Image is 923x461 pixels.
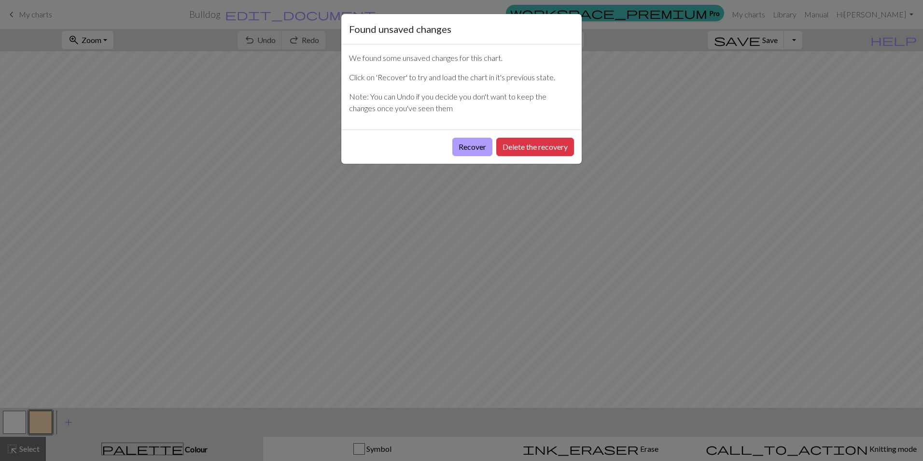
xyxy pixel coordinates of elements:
[349,91,574,114] p: Note: You can Undo if you decide you don't want to keep the changes once you've seen them
[452,138,492,156] button: Recover
[349,72,574,83] p: Click on 'Recover' to try and load the chart in it's previous state.
[349,52,574,64] p: We found some unsaved changes for this chart.
[496,138,574,156] button: Delete the recovery
[349,22,451,36] h5: Found unsaved changes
